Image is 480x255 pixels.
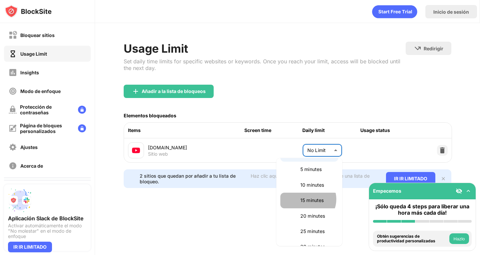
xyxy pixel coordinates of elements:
p: 25 minutes [300,228,334,235]
p: 15 minutes [300,197,334,204]
p: 10 minutes [300,181,334,189]
p: 20 minutes [300,212,334,220]
p: 30 minutes [300,243,334,250]
p: 5 minutes [300,166,334,173]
